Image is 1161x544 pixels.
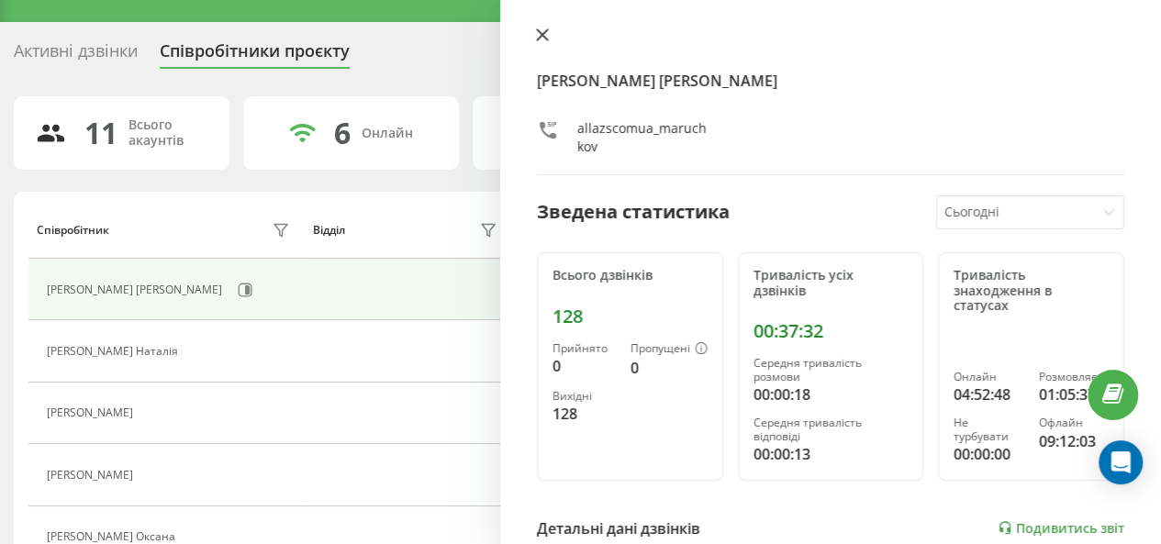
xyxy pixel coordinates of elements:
[1039,416,1109,429] div: Офлайн
[47,406,138,419] div: [PERSON_NAME]
[313,224,345,237] div: Відділ
[553,268,708,283] div: Всього дзвінків
[954,383,1023,405] div: 04:52:48
[160,41,350,70] div: Співробітники проєкту
[1039,430,1109,452] div: 09:12:03
[537,517,700,539] div: Детальні дані дзвінків
[754,320,909,342] div: 00:37:32
[47,283,227,296] div: [PERSON_NAME] [PERSON_NAME]
[954,371,1023,383] div: Онлайн
[84,116,117,150] div: 11
[334,116,351,150] div: 6
[47,469,138,482] div: [PERSON_NAME]
[754,416,909,443] div: Середня тривалість відповіді
[47,530,180,543] div: [PERSON_NAME] Оксана
[362,126,413,141] div: Онлайн
[553,342,616,355] div: Прийнято
[754,443,909,465] div: 00:00:13
[553,355,616,377] div: 0
[1039,383,1109,405] div: 01:05:37
[754,383,909,405] div: 00:00:18
[631,342,708,357] div: Пропущені
[553,305,708,328] div: 128
[998,520,1124,536] a: Подивитись звіт
[954,416,1023,443] div: Не турбувати
[128,117,207,149] div: Всього акаунтів
[577,119,709,156] div: allazscomua_maruchkov
[754,357,909,383] div: Середня тривалість розмови
[754,268,909,299] div: Тривалість усіх дзвінків
[954,268,1109,314] div: Тривалість знаходження в статусах
[537,198,730,226] div: Зведена статистика
[37,224,109,237] div: Співробітник
[553,390,616,403] div: Вихідні
[47,345,183,358] div: [PERSON_NAME] Наталія
[1039,371,1109,383] div: Розмовляє
[537,70,1124,92] h4: [PERSON_NAME] [PERSON_NAME]
[1099,440,1143,484] div: Open Intercom Messenger
[631,357,708,379] div: 0
[553,403,616,425] div: 128
[954,443,1023,465] div: 00:00:00
[14,41,138,70] div: Активні дзвінки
